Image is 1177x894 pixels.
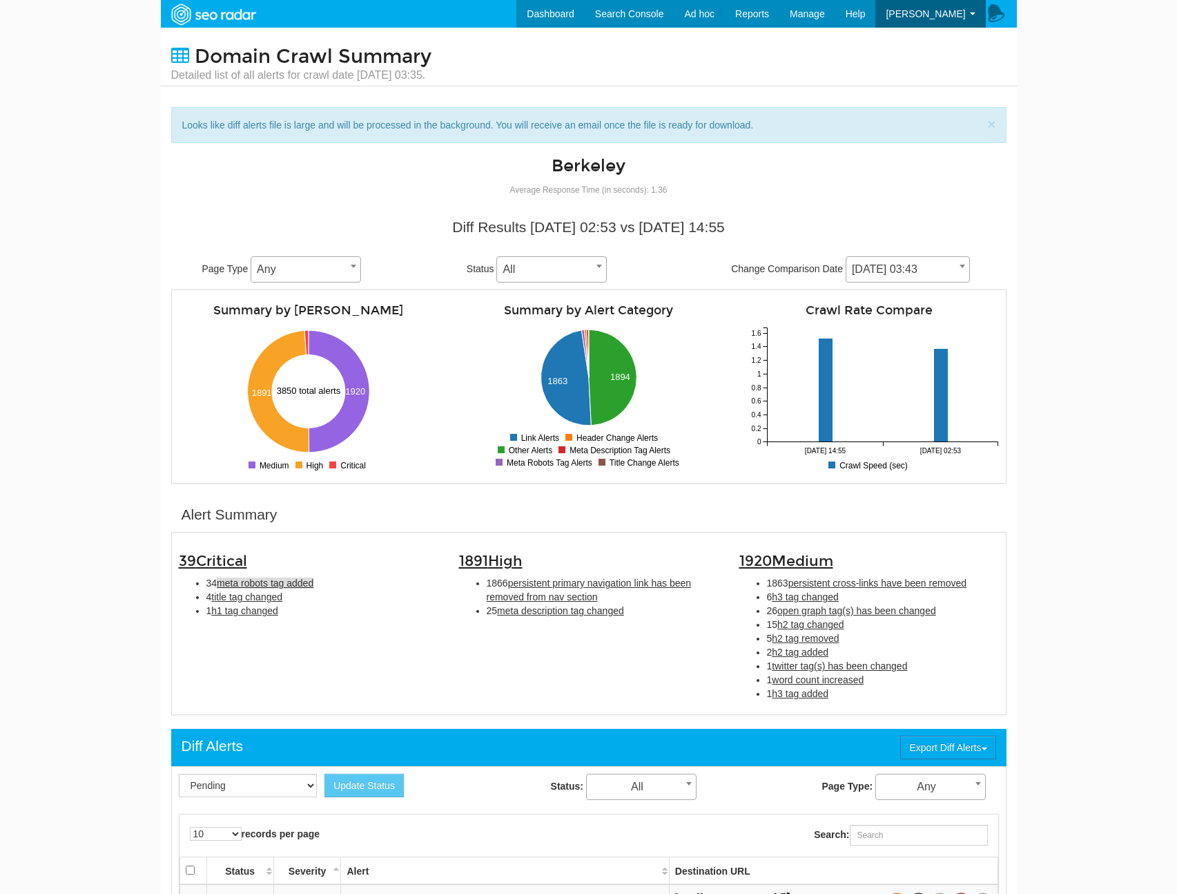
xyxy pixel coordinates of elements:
tspan: [DATE] 02:53 [920,447,961,455]
span: Any [251,260,360,279]
span: All [496,256,607,283]
span: 39 [179,552,247,570]
tspan: 1.6 [751,330,761,337]
iframe: Opens a widget where you can find more information [1088,853,1163,887]
li: 1863 [767,576,999,590]
span: [PERSON_NAME] [886,8,965,19]
select: records per page [190,827,242,841]
tspan: 1.4 [751,343,761,350]
li: 25 [487,604,719,618]
span: Any [251,256,361,283]
span: Any [876,777,985,797]
li: 15 [767,618,999,631]
li: 5 [767,631,999,645]
input: Search: [850,825,988,846]
span: persistent primary navigation link has been removed from nav section [487,578,692,602]
span: Critical [196,552,247,570]
li: 26 [767,604,999,618]
span: Change Comparison Date [731,263,843,274]
span: 10/03/2025 03:43 [846,260,969,279]
tspan: 0.4 [751,411,761,419]
small: Average Response Time (in seconds): 1.36 [510,185,668,195]
th: Severity: activate to sort column descending [273,857,341,884]
li: 2 [767,645,999,659]
th: Status: activate to sort column ascending [206,857,273,884]
span: 10/03/2025 03:43 [846,256,970,283]
tspan: [DATE] 14:55 [804,447,846,455]
tspan: 1 [757,370,761,378]
span: High [488,552,523,570]
li: 1866 [487,576,719,604]
span: Help [846,8,866,19]
span: Reports [735,8,769,19]
span: All [587,777,696,797]
button: Update Status [324,774,404,797]
span: All [586,774,697,800]
label: Search: [814,825,987,846]
li: 34 [206,576,438,590]
span: open graph tag(s) has been changed [777,605,936,616]
span: All [497,260,606,279]
span: persistent cross-links have been removed [788,578,966,589]
div: Looks like diff alerts file is large and will be processed in the background. You will receive an... [171,107,1006,143]
button: Export Diff Alerts [900,736,995,759]
th: Destination URL [669,857,998,884]
label: records per page [190,827,320,841]
span: h2 tag added [772,647,828,658]
span: Any [875,774,986,800]
li: 1 [767,673,999,687]
li: 1 [767,659,999,673]
tspan: 0.6 [751,397,761,405]
tspan: 1.2 [751,356,761,364]
tspan: 0 [757,438,761,446]
li: 4 [206,590,438,604]
span: h2 tag removed [772,633,839,644]
span: 1920 [739,552,833,570]
div: Diff Results [DATE] 02:53 vs [DATE] 14:55 [182,217,996,238]
a: Berkeley [552,155,625,176]
button: × [987,117,995,131]
span: h3 tag added [772,688,828,699]
span: h2 tag changed [777,619,844,630]
li: 6 [767,590,999,604]
span: h3 tag changed [772,591,839,602]
strong: Status: [551,781,583,792]
span: Domain Crawl Summary [195,45,431,68]
span: meta robots tag added [217,578,313,589]
strong: Page Type: [821,781,873,792]
div: Alert Summary [182,504,278,525]
div: Diff Alerts [182,736,243,757]
li: 1 [206,604,438,618]
th: Alert: activate to sort column ascending [341,857,669,884]
h4: Crawl Rate Compare [739,304,999,317]
tspan: 0.8 [751,384,761,392]
span: Medium [772,552,833,570]
tspan: 0.2 [751,425,761,432]
span: Status [467,263,494,274]
text: 3850 total alerts [277,386,341,396]
li: 1 [767,687,999,701]
span: meta description tag changed [497,605,624,616]
small: Detailed list of all alerts for crawl date [DATE] 03:35. [171,68,431,83]
span: h1 tag changed [211,605,278,616]
img: SEORadar [166,2,261,27]
h4: Summary by Alert Category [459,304,719,317]
span: title tag changed [211,591,282,602]
h4: Summary by [PERSON_NAME] [179,304,438,317]
span: word count increased [772,674,864,685]
span: Manage [790,8,825,19]
span: 1891 [459,552,523,570]
span: Ad hoc [684,8,714,19]
span: Page Type [202,263,249,274]
span: twitter tag(s) has been changed [772,660,907,672]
